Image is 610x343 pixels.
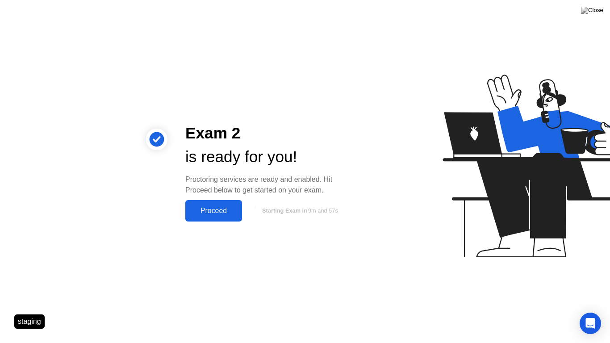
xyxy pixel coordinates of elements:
[580,313,601,334] div: Open Intercom Messenger
[185,200,242,222] button: Proceed
[185,174,351,196] div: Proctoring services are ready and enabled. Hit Proceed below to get started on your exam.
[308,207,338,214] span: 9m and 57s
[14,314,45,329] div: staging
[185,145,351,169] div: is ready for you!
[247,202,351,219] button: Starting Exam in9m and 57s
[188,207,239,215] div: Proceed
[581,7,603,14] img: Close
[185,121,351,145] div: Exam 2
